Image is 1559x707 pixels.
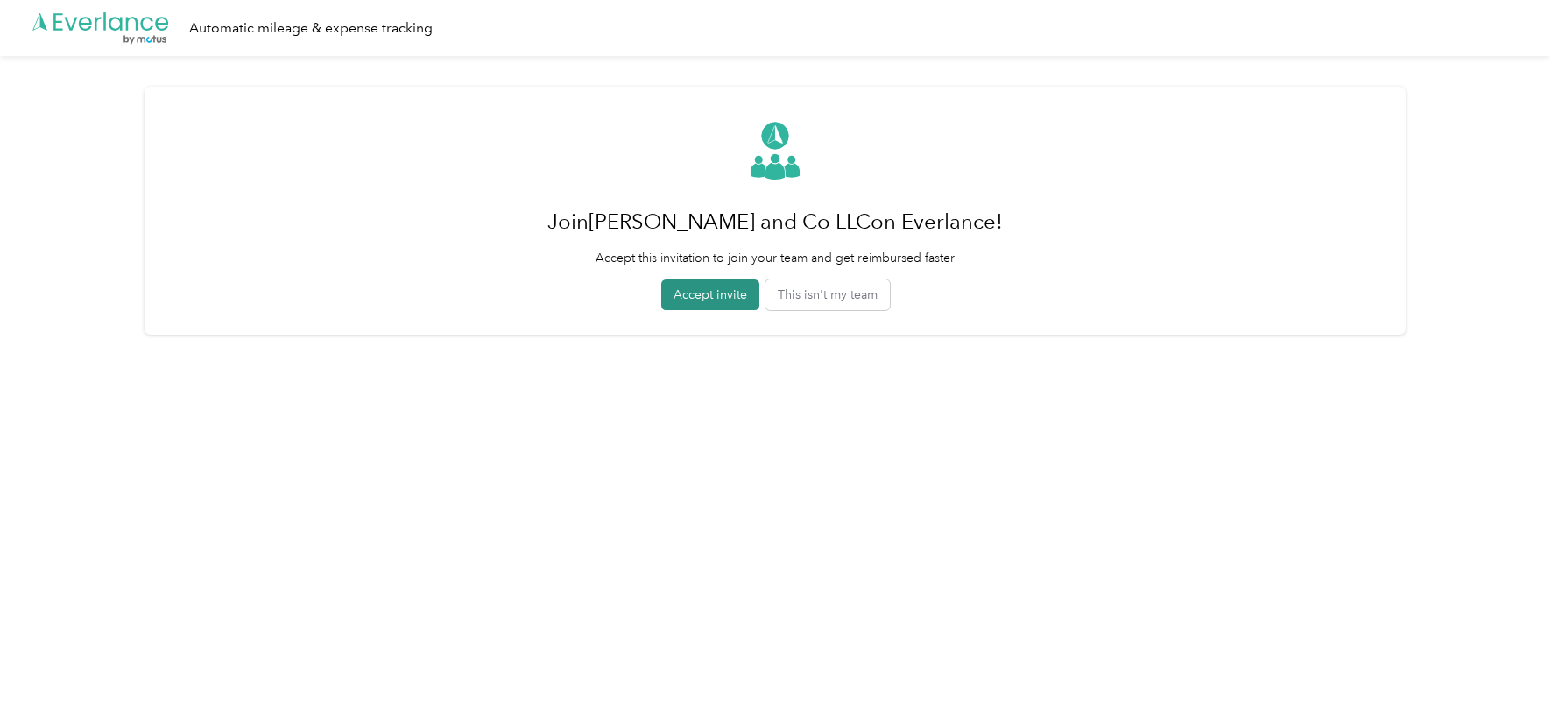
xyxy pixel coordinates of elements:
[547,249,1003,267] p: Accept this invitation to join your team and get reimbursed faster
[661,279,759,310] button: Accept invite
[547,201,1003,243] h1: Join [PERSON_NAME] and Co LLC on Everlance!
[765,279,890,310] button: This isn't my team
[189,18,433,39] div: Automatic mileage & expense tracking
[1461,609,1559,707] iframe: Everlance-gr Chat Button Frame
